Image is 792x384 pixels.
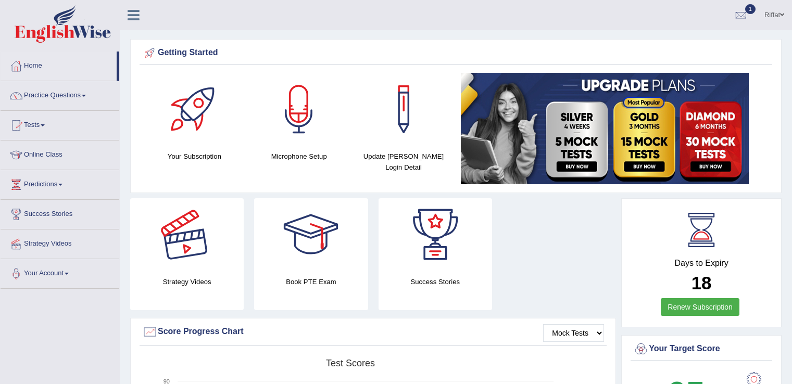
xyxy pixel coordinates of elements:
a: Renew Subscription [661,298,739,316]
h4: Microphone Setup [252,151,346,162]
div: Score Progress Chart [142,324,604,340]
a: Strategy Videos [1,229,119,255]
h4: Strategy Videos [130,276,244,287]
h4: Update [PERSON_NAME] Login Detail [357,151,451,173]
a: Practice Questions [1,81,119,107]
a: Tests [1,111,119,137]
a: Success Stories [1,200,119,226]
tspan: Test scores [326,358,375,368]
a: Your Account [1,259,119,285]
a: Online Class [1,140,119,167]
div: Your Target Score [633,341,770,357]
h4: Success Stories [379,276,492,287]
a: Predictions [1,170,119,196]
img: small5.jpg [461,73,749,184]
a: Home [1,52,117,78]
h4: Days to Expiry [633,259,770,268]
h4: Book PTE Exam [254,276,368,287]
b: 18 [692,273,712,293]
span: 1 [745,4,756,14]
div: Getting Started [142,45,770,61]
h4: Your Subscription [147,151,242,162]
